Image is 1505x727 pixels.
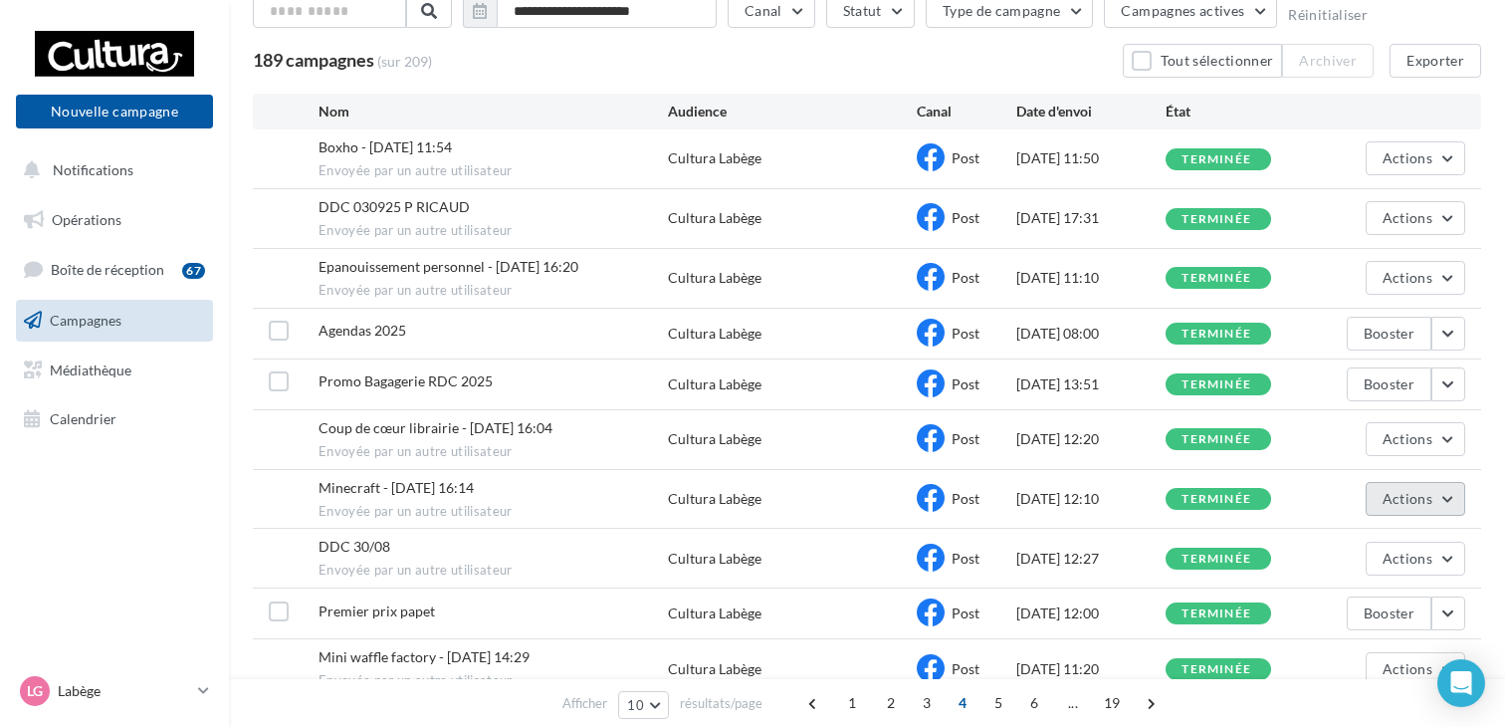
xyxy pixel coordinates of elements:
[836,687,868,719] span: 1
[627,697,644,713] span: 10
[319,198,470,215] span: DDC 030925 P RICAUD
[1016,102,1166,121] div: Date d'envoi
[12,199,217,241] a: Opérations
[1016,549,1166,569] div: [DATE] 12:27
[16,95,213,128] button: Nouvelle campagne
[952,209,979,226] span: Post
[53,161,133,178] span: Notifications
[27,681,43,701] span: Lg
[1182,378,1251,391] div: terminée
[319,443,668,461] span: Envoyée par un autre utilisateur
[668,148,761,168] div: Cultura Labège
[875,687,907,719] span: 2
[1016,604,1166,623] div: [DATE] 12:00
[680,694,762,713] span: résultats/page
[1366,652,1465,686] button: Actions
[1366,201,1465,235] button: Actions
[1288,7,1368,23] button: Réinitialiser
[1347,367,1431,401] button: Booster
[982,687,1014,719] span: 5
[12,248,217,291] a: Boîte de réception67
[319,603,435,619] span: Premier prix papet
[952,605,979,621] span: Post
[1016,374,1166,394] div: [DATE] 13:51
[1182,272,1251,285] div: terminée
[319,479,474,496] span: Minecraft - 06-08-2025 16:14
[12,300,217,342] a: Campagnes
[1016,659,1166,679] div: [DATE] 11:20
[668,604,761,623] div: Cultura Labège
[1383,149,1432,166] span: Actions
[1182,213,1251,226] div: terminée
[668,374,761,394] div: Cultura Labège
[1166,102,1315,121] div: État
[50,312,121,329] span: Campagnes
[668,489,761,509] div: Cultura Labège
[668,268,761,288] div: Cultura Labège
[1121,2,1244,19] span: Campagnes actives
[52,211,121,228] span: Opérations
[1182,493,1251,506] div: terminée
[1123,44,1282,78] button: Tout sélectionner
[668,549,761,569] div: Cultura Labège
[12,149,209,191] button: Notifications
[668,659,761,679] div: Cultura Labège
[319,258,578,275] span: Epanouissement personnel - 06-08-2025 16:20
[182,263,205,279] div: 67
[1437,659,1485,707] div: Open Intercom Messenger
[319,538,390,555] span: DDC 30/08
[1016,429,1166,449] div: [DATE] 12:20
[952,550,979,567] span: Post
[1366,542,1465,576] button: Actions
[319,562,668,580] span: Envoyée par un autre utilisateur
[16,672,213,710] a: Lg Labège
[12,398,217,440] a: Calendrier
[319,648,530,665] span: Mini waffle factory - 06-08-2025 14:29
[947,687,978,719] span: 4
[618,691,669,719] button: 10
[377,52,432,72] span: (sur 209)
[1182,433,1251,446] div: terminée
[668,102,917,121] div: Audience
[319,672,668,690] span: Envoyée par un autre utilisateur
[319,372,493,389] span: Promo Bagagerie RDC 2025
[51,261,164,278] span: Boîte de réception
[1016,324,1166,344] div: [DATE] 08:00
[12,350,217,391] a: Médiathèque
[1016,489,1166,509] div: [DATE] 12:10
[1182,607,1251,620] div: terminée
[1383,430,1432,447] span: Actions
[50,361,131,377] span: Médiathèque
[1383,490,1432,507] span: Actions
[1390,44,1481,78] button: Exporter
[952,430,979,447] span: Post
[668,324,761,344] div: Cultura Labège
[1347,317,1431,351] button: Booster
[1383,209,1432,226] span: Actions
[253,49,374,71] span: 189 campagnes
[1383,550,1432,567] span: Actions
[1182,553,1251,566] div: terminée
[1366,261,1465,295] button: Actions
[1018,687,1050,719] span: 6
[50,410,116,427] span: Calendrier
[1016,148,1166,168] div: [DATE] 11:50
[319,282,668,300] span: Envoyée par un autre utilisateur
[562,694,607,713] span: Afficher
[319,419,552,436] span: Coup de cœur librairie - 06-08-2025 16:04
[319,162,668,180] span: Envoyée par un autre utilisateur
[917,102,1016,121] div: Canal
[1016,268,1166,288] div: [DATE] 11:10
[319,222,668,240] span: Envoyée par un autre utilisateur
[1057,687,1089,719] span: ...
[1366,482,1465,516] button: Actions
[1182,328,1251,341] div: terminée
[668,208,761,228] div: Cultura Labège
[1383,269,1432,286] span: Actions
[1182,153,1251,166] div: terminée
[319,322,406,339] span: Agendas 2025
[952,490,979,507] span: Post
[319,503,668,521] span: Envoyée par un autre utilisateur
[1182,663,1251,676] div: terminée
[1366,141,1465,175] button: Actions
